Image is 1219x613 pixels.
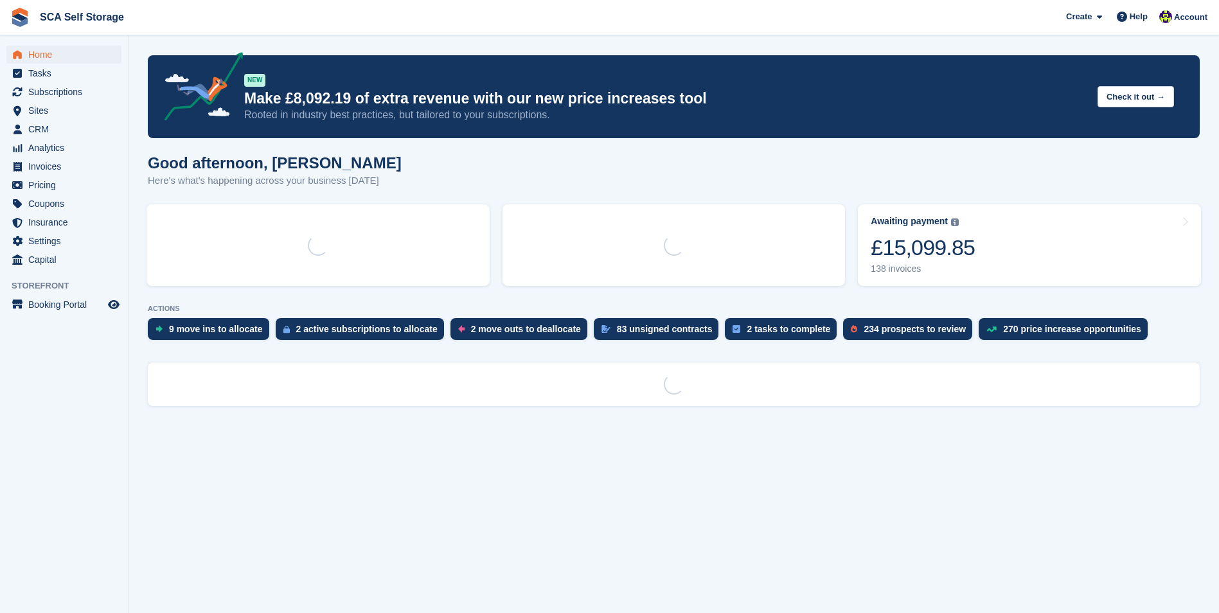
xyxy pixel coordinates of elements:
span: Insurance [28,213,105,231]
div: 83 unsigned contracts [617,324,713,334]
a: menu [6,195,121,213]
div: 9 move ins to allocate [169,324,263,334]
div: 138 invoices [871,263,975,274]
img: Thomas Webb [1159,10,1172,23]
div: 2 active subscriptions to allocate [296,324,438,334]
span: Account [1174,11,1207,24]
div: NEW [244,74,265,87]
div: Awaiting payment [871,216,948,227]
span: CRM [28,120,105,138]
span: Capital [28,251,105,269]
a: 2 tasks to complete [725,318,843,346]
div: 270 price increase opportunities [1003,324,1141,334]
img: move_ins_to_allocate_icon-fdf77a2bb77ea45bf5b3d319d69a93e2d87916cf1d5bf7949dd705db3b84f3ca.svg [156,325,163,333]
a: Preview store [106,297,121,312]
p: Make £8,092.19 of extra revenue with our new price increases tool [244,89,1087,108]
span: Analytics [28,139,105,157]
span: Pricing [28,176,105,194]
a: menu [6,120,121,138]
a: 9 move ins to allocate [148,318,276,346]
a: SCA Self Storage [35,6,129,28]
a: Awaiting payment £15,099.85 138 invoices [858,204,1201,286]
a: 270 price increase opportunities [979,318,1154,346]
a: menu [6,157,121,175]
div: 2 tasks to complete [747,324,830,334]
img: prospect-51fa495bee0391a8d652442698ab0144808aea92771e9ea1ae160a38d050c398.svg [851,325,857,333]
div: 2 move outs to deallocate [471,324,581,334]
a: menu [6,296,121,314]
a: menu [6,213,121,231]
span: Subscriptions [28,83,105,101]
span: Invoices [28,157,105,175]
div: 234 prospects to review [864,324,966,334]
a: 234 prospects to review [843,318,979,346]
a: menu [6,139,121,157]
span: Booking Portal [28,296,105,314]
img: active_subscription_to_allocate_icon-d502201f5373d7db506a760aba3b589e785aa758c864c3986d89f69b8ff3... [283,325,290,333]
a: 83 unsigned contracts [594,318,725,346]
button: Check it out → [1098,86,1174,107]
span: Storefront [12,280,128,292]
a: menu [6,83,121,101]
img: price-adjustments-announcement-icon-8257ccfd72463d97f412b2fc003d46551f7dbcb40ab6d574587a9cd5c0d94... [154,52,244,125]
span: Home [28,46,105,64]
h1: Good afternoon, [PERSON_NAME] [148,154,402,172]
a: 2 active subscriptions to allocate [276,318,450,346]
span: Create [1066,10,1092,23]
a: 2 move outs to deallocate [450,318,594,346]
p: Rooted in industry best practices, but tailored to your subscriptions. [244,108,1087,122]
img: price_increase_opportunities-93ffe204e8149a01c8c9dc8f82e8f89637d9d84a8eef4429ea346261dce0b2c0.svg [986,326,997,332]
p: ACTIONS [148,305,1200,313]
span: Settings [28,232,105,250]
a: menu [6,232,121,250]
span: Coupons [28,195,105,213]
img: icon-info-grey-7440780725fd019a000dd9b08b2336e03edf1995a4989e88bcd33f0948082b44.svg [951,218,959,226]
a: menu [6,46,121,64]
div: £15,099.85 [871,235,975,261]
a: menu [6,64,121,82]
img: stora-icon-8386f47178a22dfd0bd8f6a31ec36ba5ce8667c1dd55bd0f319d3a0aa187defe.svg [10,8,30,27]
span: Help [1130,10,1148,23]
p: Here's what's happening across your business [DATE] [148,173,402,188]
span: Tasks [28,64,105,82]
img: contract_signature_icon-13c848040528278c33f63329250d36e43548de30e8caae1d1a13099fd9432cc5.svg [601,325,610,333]
a: menu [6,102,121,120]
img: task-75834270c22a3079a89374b754ae025e5fb1db73e45f91037f5363f120a921f8.svg [733,325,740,333]
span: Sites [28,102,105,120]
a: menu [6,176,121,194]
img: move_outs_to_deallocate_icon-f764333ba52eb49d3ac5e1228854f67142a1ed5810a6f6cc68b1a99e826820c5.svg [458,325,465,333]
a: menu [6,251,121,269]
